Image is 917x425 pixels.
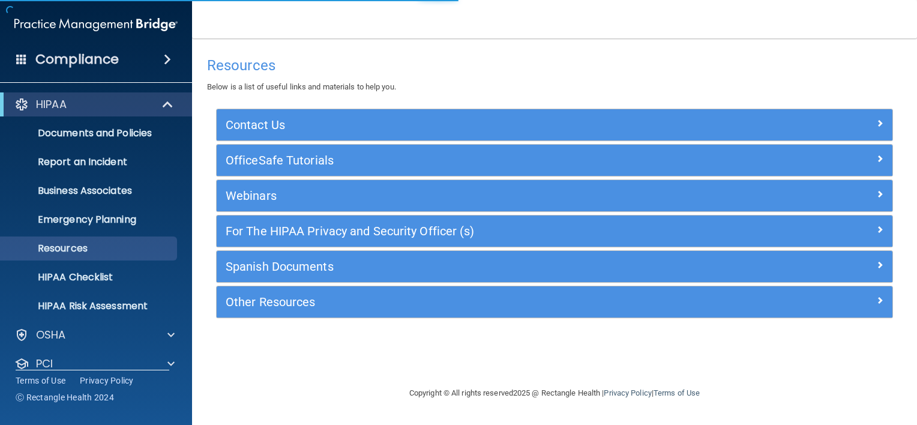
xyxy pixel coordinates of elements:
[8,127,172,139] p: Documents and Policies
[14,357,175,371] a: PCI
[226,295,715,309] h5: Other Resources
[226,292,883,312] a: Other Resources
[226,151,883,170] a: OfficeSafe Tutorials
[35,51,119,68] h4: Compliance
[8,271,172,283] p: HIPAA Checklist
[14,13,178,37] img: PMB logo
[36,97,67,112] p: HIPAA
[226,189,715,202] h5: Webinars
[226,222,883,241] a: For The HIPAA Privacy and Security Officer (s)
[226,225,715,238] h5: For The HIPAA Privacy and Security Officer (s)
[8,214,172,226] p: Emergency Planning
[8,185,172,197] p: Business Associates
[226,260,715,273] h5: Spanish Documents
[8,300,172,312] p: HIPAA Risk Assessment
[36,328,66,342] p: OSHA
[8,156,172,168] p: Report an Incident
[226,115,883,134] a: Contact Us
[80,375,134,387] a: Privacy Policy
[654,388,700,397] a: Terms of Use
[8,243,172,255] p: Resources
[207,58,902,73] h4: Resources
[14,97,174,112] a: HIPAA
[335,374,774,412] div: Copyright © All rights reserved 2025 @ Rectangle Health | |
[16,375,65,387] a: Terms of Use
[16,391,114,403] span: Ⓒ Rectangle Health 2024
[226,154,715,167] h5: OfficeSafe Tutorials
[226,118,715,131] h5: Contact Us
[226,186,883,205] a: Webinars
[604,388,651,397] a: Privacy Policy
[14,328,175,342] a: OSHA
[226,257,883,276] a: Spanish Documents
[207,82,396,91] span: Below is a list of useful links and materials to help you.
[36,357,53,371] p: PCI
